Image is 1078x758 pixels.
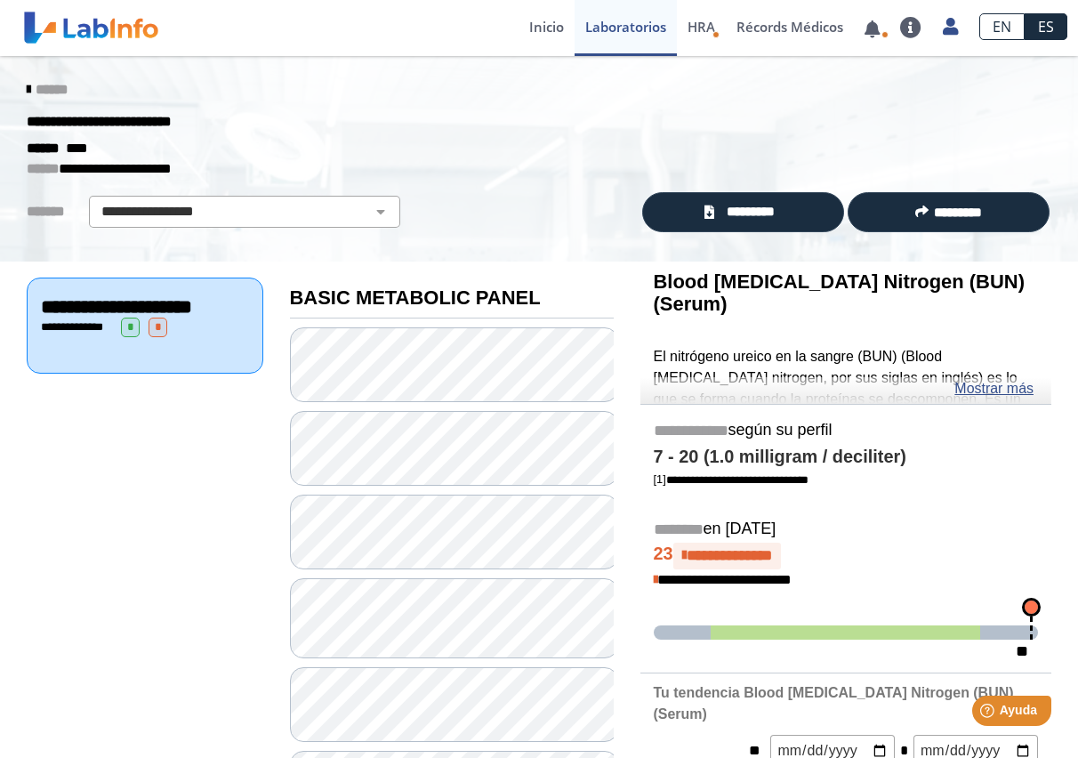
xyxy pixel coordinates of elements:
[1025,13,1067,40] a: ES
[654,270,1025,315] b: Blood [MEDICAL_DATA] Nitrogen (BUN) (Serum)
[954,378,1034,399] a: Mostrar más
[654,472,808,486] a: [1]
[688,18,715,36] span: HRA
[290,286,541,309] b: BASIC METABOLIC PANEL
[654,520,1039,540] h5: en [DATE]
[654,421,1039,441] h5: según su perfil
[654,543,1039,569] h4: 23
[654,685,1014,722] b: Tu tendencia Blood [MEDICAL_DATA] Nitrogen (BUN) (Serum)
[654,346,1039,537] p: El nitrógeno ureico en la sangre (BUN) (Blood [MEDICAL_DATA] nitrogen, por sus siglas en inglés) ...
[654,447,1039,468] h4: 7 - 20 (1.0 milligram / deciliter)
[979,13,1025,40] a: EN
[920,689,1058,738] iframe: Help widget launcher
